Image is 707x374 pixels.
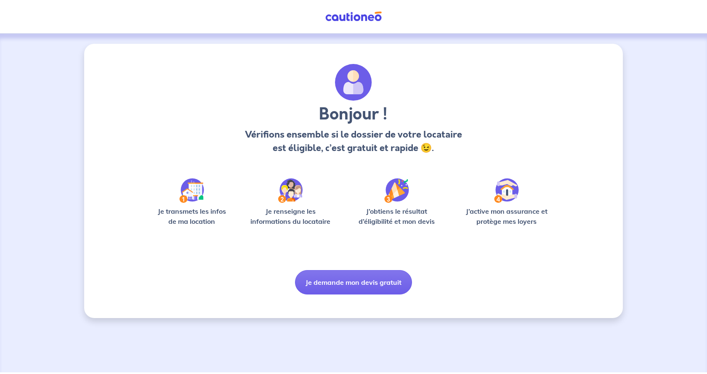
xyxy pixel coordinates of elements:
[245,206,336,226] p: Je renseigne les informations du locataire
[384,178,409,203] img: /static/f3e743aab9439237c3e2196e4328bba9/Step-3.svg
[349,206,444,226] p: J’obtiens le résultat d’éligibilité et mon devis
[278,178,303,203] img: /static/c0a346edaed446bb123850d2d04ad552/Step-2.svg
[457,206,555,226] p: J’active mon assurance et protège mes loyers
[335,64,372,101] img: archivate
[242,128,464,155] p: Vérifions ensemble si le dossier de votre locataire est éligible, c’est gratuit et rapide 😉.
[179,178,204,203] img: /static/90a569abe86eec82015bcaae536bd8e6/Step-1.svg
[295,270,412,294] button: Je demande mon devis gratuit
[151,206,232,226] p: Je transmets les infos de ma location
[494,178,519,203] img: /static/bfff1cf634d835d9112899e6a3df1a5d/Step-4.svg
[322,11,385,22] img: Cautioneo
[242,104,464,125] h3: Bonjour !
